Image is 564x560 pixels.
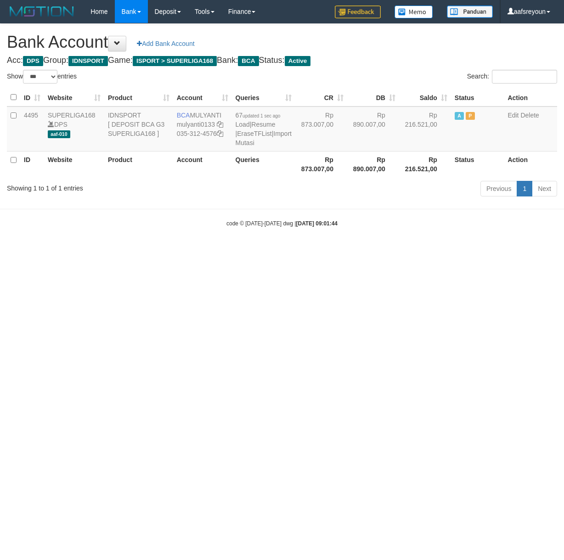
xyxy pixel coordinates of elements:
img: Button%20Memo.svg [395,6,433,18]
a: EraseTFList [237,130,271,137]
th: Action [504,151,557,177]
span: IDNSPORT [68,56,108,66]
th: Saldo: activate to sort column ascending [399,89,451,106]
a: Import Mutasi [236,130,292,146]
a: mulyanti0133 [177,121,215,128]
th: Rp 890.007,00 [347,151,399,177]
span: | | | [236,112,292,146]
span: DPS [23,56,43,66]
th: Website: activate to sort column ascending [44,89,104,106]
th: Queries [232,151,295,177]
a: Copy 0353124576 to clipboard [217,130,223,137]
td: Rp 873.007,00 [295,106,347,151]
th: Website [44,151,104,177]
span: Active [285,56,311,66]
th: Status [451,89,504,106]
th: Account [173,151,232,177]
a: Previous [480,181,517,196]
span: Paused [466,112,475,120]
input: Search: [492,70,557,84]
span: BCA [177,112,190,119]
a: 1 [517,181,532,196]
td: DPS [44,106,104,151]
strong: [DATE] 09:01:44 [296,220,338,227]
th: DB: activate to sort column ascending [347,89,399,106]
span: BCA [238,56,259,66]
a: Add Bank Account [131,36,200,51]
a: Copy mulyanti0133 to clipboard [217,121,223,128]
h4: Acc: Group: Game: Bank: Status: [7,56,557,65]
img: Feedback.jpg [335,6,381,18]
th: Rp 873.007,00 [295,151,347,177]
label: Show entries [7,70,77,84]
th: Rp 216.521,00 [399,151,451,177]
small: code © [DATE]-[DATE] dwg | [226,220,338,227]
label: Search: [467,70,557,84]
a: Load [236,121,250,128]
span: ISPORT > SUPERLIGA168 [133,56,217,66]
th: Status [451,151,504,177]
th: CR: activate to sort column ascending [295,89,347,106]
th: Queries: activate to sort column ascending [232,89,295,106]
span: Active [455,112,464,120]
th: Product: activate to sort column ascending [104,89,173,106]
th: Action [504,89,557,106]
select: Showentries [23,70,57,84]
span: 67 [236,112,281,119]
a: Edit [508,112,519,119]
td: Rp 216.521,00 [399,106,451,151]
div: Showing 1 to 1 of 1 entries [7,180,228,193]
td: 4495 [20,106,44,151]
a: Resume [251,121,275,128]
span: aaf-010 [48,130,70,138]
span: updated 1 sec ago [243,113,280,118]
img: panduan.png [447,6,493,18]
td: MULYANTI 035-312-4576 [173,106,232,151]
th: Product [104,151,173,177]
img: MOTION_logo.png [7,5,77,18]
td: Rp 890.007,00 [347,106,399,151]
a: SUPERLIGA168 [48,112,96,119]
th: ID [20,151,44,177]
a: Delete [520,112,539,119]
td: IDNSPORT [ DEPOSIT BCA G3 SUPERLIGA168 ] [104,106,173,151]
th: Account: activate to sort column ascending [173,89,232,106]
th: ID: activate to sort column ascending [20,89,44,106]
a: Next [532,181,557,196]
h1: Bank Account [7,33,557,51]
